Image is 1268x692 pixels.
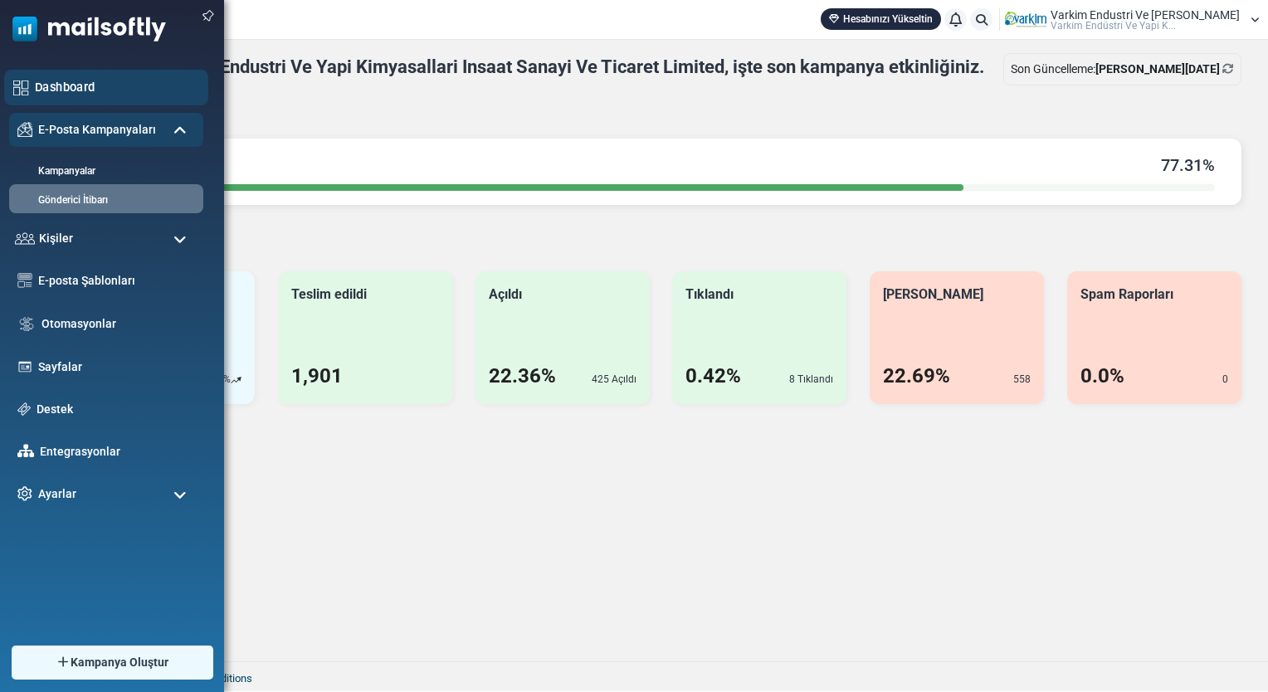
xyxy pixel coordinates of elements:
footer: 2025 [54,661,1268,691]
span: % [1161,153,1215,178]
span: 425 Açıldı [592,372,636,387]
span: Kampanya Oluştur [71,654,168,671]
span: Kişiler [39,230,73,247]
a: Hesabınızı Yükseltin [821,8,941,30]
span: 1,901 [291,361,343,391]
a: Sayfalar [38,358,195,376]
a: Otomasyonlar [41,315,195,333]
a: Gönderici İtibarı [9,192,199,207]
a: Dashboard [35,78,199,96]
span: 77.31 [1161,155,1202,175]
span: Teslim edildi [291,286,367,302]
img: landing_pages.svg [17,359,32,374]
span: 0.42% [685,361,741,391]
a: Refresh Stats [1222,62,1234,76]
a: E-posta Şablonları [38,272,195,290]
span: Varki̇m Endüstri̇ Ve Yapi K... [1051,21,1176,31]
span: 8 Tıklandı [789,373,833,385]
img: workflow.svg [17,314,36,334]
b: [PERSON_NAME][DATE] [1095,62,1220,76]
span: 0.0% [1080,361,1124,391]
span: 0 [1222,373,1228,385]
span: 558 [1013,373,1031,385]
img: contacts-icon.svg [15,232,35,244]
img: settings-icon.svg [17,486,32,501]
span: 22.36% [489,361,556,391]
span: Ayarlar [38,485,76,503]
img: support-icon.svg [17,402,31,416]
span: Açıldı [489,286,522,302]
span: Varkim Endustri Ve [PERSON_NAME] [1051,9,1240,21]
a: Kampanyalar [9,163,199,178]
img: email-templates-icon.svg [17,273,32,288]
img: dashboard-icon.svg [13,80,29,95]
span: 22.69% [883,361,950,391]
div: Son Güncelleme: [1003,53,1241,85]
span: [PERSON_NAME] [883,286,983,302]
a: Entegrasyonlar [40,443,195,461]
span: E-Posta Kampanyaları [38,121,156,139]
img: User Logo [1005,7,1046,32]
a: Destek [37,401,195,418]
span: Spam Raporları [1080,286,1173,302]
a: User Logo Varkim Endustri Ve [PERSON_NAME] Varki̇m Endüstri̇ Ve Yapi K... [1005,7,1260,32]
span: Tıklandı [685,286,734,302]
img: campaigns-icon.png [17,122,32,137]
h3: Merhaba Varkim Endustri Ve Yapi Kimyasallari Insaat Sanayi Ve Ticaret Limited, işte son kampanya ... [80,56,984,78]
